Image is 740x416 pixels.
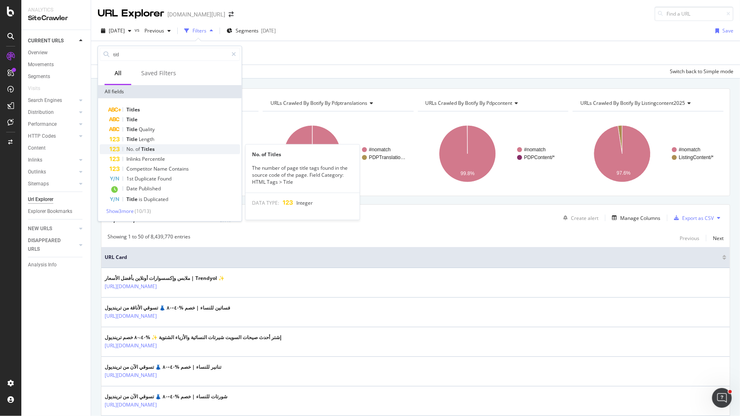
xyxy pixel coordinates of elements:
[28,108,54,117] div: Distribution
[571,215,598,222] div: Create alert
[28,180,49,188] div: Sitemaps
[192,27,206,34] div: Filters
[28,14,84,23] div: SiteCrawler
[28,132,77,141] a: HTTP Codes
[679,147,701,153] text: #nomatch
[98,24,135,37] button: [DATE]
[126,165,153,172] span: Competitor
[524,147,546,153] text: #nomatch
[98,7,164,21] div: URL Explorer
[28,84,40,93] div: Visits
[670,68,733,75] div: Switch back to Simple mode
[617,170,631,176] text: 97.6%
[579,97,716,110] h4: URLs Crawled By Botify By listingcontent2025
[28,224,77,233] a: NEW URLS
[141,24,174,37] button: Previous
[28,144,46,153] div: Content
[229,12,234,17] div: arrow-right-arrow-left
[712,388,732,408] iframe: Intercom live chat
[28,236,77,254] a: DISAPPEARED URLS
[28,120,57,129] div: Performance
[139,196,144,203] span: is
[655,7,733,21] input: Find a URL
[112,48,228,60] input: Search by field name
[524,155,555,160] text: PDPContent/*
[28,156,42,164] div: Inlinks
[135,146,141,153] span: of
[126,146,135,153] span: No.
[139,185,161,192] span: Published
[28,180,77,188] a: Sitemaps
[126,155,142,162] span: Inlinks
[680,233,699,243] button: Previous
[139,126,155,133] span: Quality
[236,27,259,34] span: Segments
[169,165,189,172] span: Contains
[28,60,54,69] div: Movements
[28,207,85,216] a: Explorer Bookmarks
[426,99,513,106] span: URLs Crawled By Botify By pdpcontent
[713,235,724,242] div: Next
[28,49,48,57] div: Overview
[108,233,190,243] div: Showing 1 to 50 of 8,439,770 entries
[126,185,139,192] span: Date
[667,65,733,78] button: Switch back to Simple mode
[460,171,474,177] text: 99.8%
[126,126,139,133] span: Title
[28,144,85,153] a: Content
[105,312,157,320] a: [URL][DOMAIN_NAME]
[109,27,125,34] span: 2025 Sep. 26th
[28,132,56,141] div: HTTP Codes
[223,24,279,37] button: Segments[DATE]
[682,215,714,222] div: Export as CSV
[126,136,139,143] span: Title
[679,155,714,160] text: ListingContent/*
[105,401,157,409] a: [URL][DOMAIN_NAME]
[28,156,77,164] a: Inlinks
[680,235,699,242] div: Previous
[620,215,660,222] div: Manage Columns
[28,60,85,69] a: Movements
[28,37,77,45] a: CURRENT URLS
[261,27,276,34] div: [DATE]
[28,195,85,204] a: Url Explorer
[153,165,169,172] span: Name
[296,199,313,206] span: Integer
[158,175,172,182] span: Found
[28,96,77,105] a: Search Engines
[28,195,53,204] div: Url Explorer
[712,24,733,37] button: Save
[28,84,48,93] a: Visits
[28,120,77,129] a: Performance
[28,224,52,233] div: NEW URLS
[270,99,367,106] span: URLs Crawled By Botify By pdptranslations
[28,49,85,57] a: Overview
[418,118,569,190] div: A chart.
[369,155,406,160] text: PDPTranslatio…
[115,69,121,77] div: All
[135,208,151,215] span: ( 10 / 13 )
[28,168,46,176] div: Outlinks
[713,233,724,243] button: Next
[28,7,84,14] div: Analytics
[28,261,57,269] div: Analysis Info
[28,261,85,269] a: Analysis Info
[245,165,360,186] div: The number of page title tags found in the source code of the page. Field Category: HTML Tags > T...
[28,37,64,45] div: CURRENT URLS
[98,85,242,98] div: All fields
[609,213,660,223] button: Manage Columns
[263,118,414,190] svg: A chart.
[28,236,69,254] div: DISAPPEARED URLS
[139,136,154,143] span: Length
[141,27,164,34] span: Previous
[28,96,62,105] div: Search Engines
[106,208,134,215] span: Show 3 more
[105,342,157,350] a: [URL][DOMAIN_NAME]
[126,196,139,203] span: Title
[105,282,157,291] a: [URL][DOMAIN_NAME]
[252,199,279,206] span: DATA TYPE:
[105,334,281,341] div: إشتر أحدث صيحات السويت شيرتات النسائية والأزياء الشتوية ✨ %٤٠-٨٠ خصم ترينديول
[28,72,50,81] div: Segments
[573,118,724,190] svg: A chart.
